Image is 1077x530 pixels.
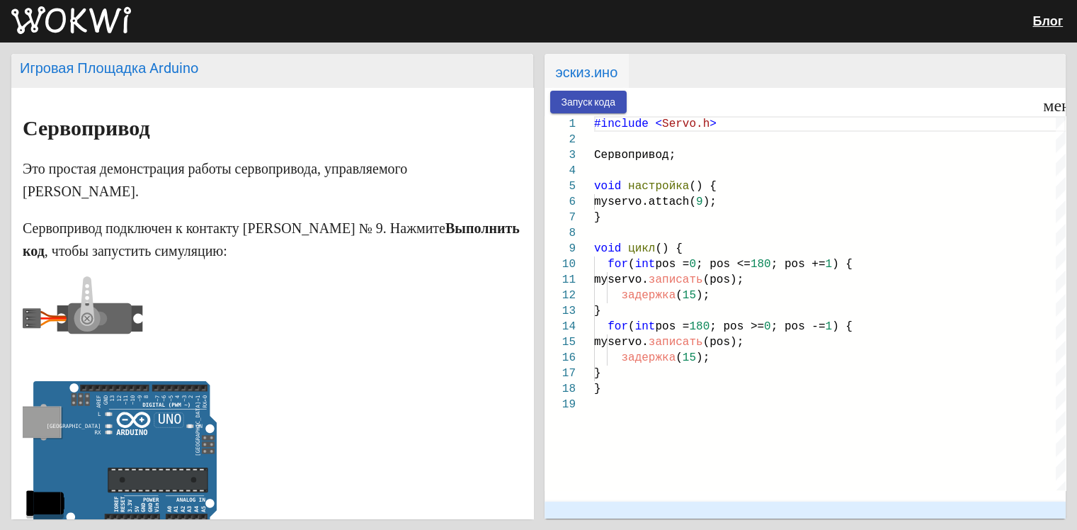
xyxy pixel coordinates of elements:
[702,196,716,208] ya-tr-span: );
[545,334,576,350] div: 15
[594,196,696,208] ya-tr-span: myservo.attach(
[702,336,743,349] span: (pos);
[648,274,702,286] ya-tr-span: записать
[1032,13,1063,28] a: Блог
[545,163,576,179] div: 4
[655,242,682,255] ya-tr-span: () {
[689,258,696,271] ya-tr-span: 0
[634,320,655,333] ya-tr-span: int
[545,225,576,241] div: 8
[594,116,595,117] textarea: Содержимое редактора. Нажмите Alt+F1, чтобы открыть настройки специальных возможностей.
[23,116,150,140] ya-tr-span: Сервопривод
[545,132,576,147] div: 2
[628,180,689,193] ya-tr-span: настройка
[23,161,407,199] ya-tr-span: Это простая демонстрация работы сервопривода, управляемого [PERSON_NAME].
[621,351,676,364] span: задержка
[545,288,576,303] div: 12
[676,351,683,364] span: (
[608,258,628,271] ya-tr-span: for
[682,351,695,364] span: 15
[594,118,649,130] ya-tr-span: #include
[594,180,621,193] ya-tr-span: void
[550,91,627,113] button: Запуск кода
[634,258,655,271] ya-tr-span: int
[648,336,702,349] span: записать
[696,351,710,364] span: );
[545,397,576,412] div: 19
[20,60,198,77] ya-tr-span: Игровая Площадка Arduino
[662,118,710,130] ya-tr-span: Servo.h
[832,258,853,271] ya-tr-span: ) {
[832,320,853,333] ya-tr-span: ) {
[608,320,628,333] ya-tr-span: for
[770,258,825,271] ya-tr-span: ; pos +=
[45,243,227,259] ya-tr-span: , чтобы запустить симуляцию:
[594,367,601,380] span: }
[545,194,576,210] div: 6
[11,6,131,35] img: Вокви
[770,320,825,333] ya-tr-span: ; pos -=
[594,274,649,286] ya-tr-span: myservo.
[545,256,576,272] div: 10
[825,320,832,333] ya-tr-span: 1
[545,366,576,381] div: 17
[710,320,764,333] ya-tr-span: ; pos >=
[545,147,576,163] div: 3
[696,258,751,271] ya-tr-span: ; pos <=
[628,258,635,271] ya-tr-span: (
[655,320,689,333] ya-tr-span: pos =
[825,258,832,271] ya-tr-span: 1
[545,116,576,132] div: 1
[764,320,771,333] ya-tr-span: 0
[621,289,676,302] ya-tr-span: задержка
[23,220,445,236] ya-tr-span: Сервопривод подключен к контакту [PERSON_NAME] № 9. Нажмите
[594,242,621,255] ya-tr-span: void
[594,383,601,395] span: }
[696,196,703,208] ya-tr-span: 9
[545,241,576,256] div: 9
[545,272,576,288] div: 11
[676,289,683,302] ya-tr-span: (
[594,149,676,162] ya-tr-span: Сервопривод;
[655,118,662,130] ya-tr-span: <
[696,289,710,302] ya-tr-span: );
[545,350,576,366] div: 16
[562,97,616,108] ya-tr-span: Запуск кода
[545,179,576,194] div: 5
[702,274,743,286] ya-tr-span: (pos);
[594,211,601,224] span: }
[545,210,576,225] div: 7
[594,336,649,349] span: myservo.
[682,289,695,302] ya-tr-span: 15
[710,118,717,130] ya-tr-span: >
[545,303,576,319] div: 13
[750,258,770,271] ya-tr-span: 180
[655,258,689,271] ya-tr-span: pos =
[628,320,635,333] ya-tr-span: (
[545,381,576,397] div: 18
[556,64,618,81] ya-tr-span: эскиз.ино
[545,319,576,334] div: 14
[689,180,716,193] ya-tr-span: () {
[594,305,601,317] span: }
[689,320,710,333] ya-tr-span: 180
[628,242,655,255] ya-tr-span: цикл
[23,220,520,259] ya-tr-span: Выполнить код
